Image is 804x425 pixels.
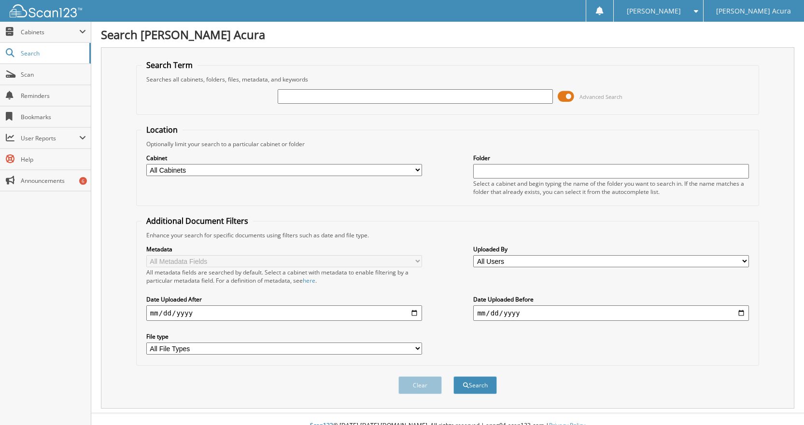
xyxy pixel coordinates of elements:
span: Help [21,155,86,164]
div: All metadata fields are searched by default. Select a cabinet with metadata to enable filtering b... [146,268,422,285]
img: scan123-logo-white.svg [10,4,82,17]
span: Bookmarks [21,113,86,121]
label: File type [146,332,422,341]
button: Search [453,376,497,394]
div: Searches all cabinets, folders, files, metadata, and keywords [141,75,754,83]
span: [PERSON_NAME] Acura [716,8,791,14]
span: Advanced Search [579,93,622,100]
label: Metadata [146,245,422,253]
span: Search [21,49,85,57]
label: Date Uploaded Before [473,295,749,303]
div: 6 [79,177,87,185]
legend: Location [141,124,183,135]
label: Folder [473,154,749,162]
span: Announcements [21,177,86,185]
input: start [146,305,422,321]
a: here [303,276,315,285]
span: Reminders [21,92,86,100]
span: User Reports [21,134,79,142]
div: Select a cabinet and begin typing the name of the folder you want to search in. If the name match... [473,179,749,196]
button: Clear [398,376,442,394]
div: Enhance your search for specific documents using filters such as date and file type. [141,231,754,239]
legend: Additional Document Filters [141,216,253,226]
span: Cabinets [21,28,79,36]
div: Optionally limit your search to a particular cabinet or folder [141,140,754,148]
label: Cabinet [146,154,422,162]
span: [PERSON_NAME] [627,8,681,14]
label: Uploaded By [473,245,749,253]
span: Scan [21,70,86,79]
label: Date Uploaded After [146,295,422,303]
legend: Search Term [141,60,197,70]
h1: Search [PERSON_NAME] Acura [101,27,794,42]
input: end [473,305,749,321]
